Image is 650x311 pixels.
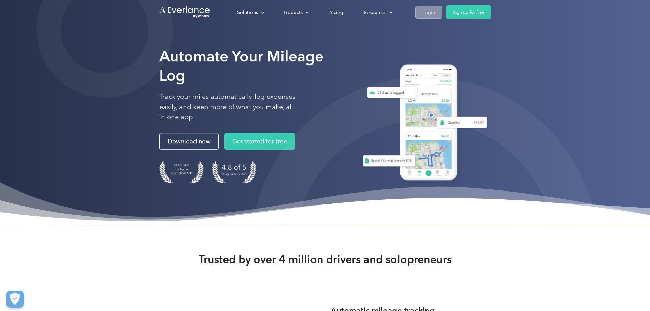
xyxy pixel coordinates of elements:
[159,133,219,150] a: Download now
[237,8,258,17] div: Solutions
[328,8,343,17] div: Pricing
[284,8,303,17] div: Products
[230,6,270,18] div: Solutions
[199,253,452,266] strong: Trusted by over 4 million drivers and solopreneurs
[355,59,491,188] img: Everlance, mileage tracker app, expense tracking app
[159,160,204,183] img: Badge for Featured by Apple Best New Apps
[357,6,398,18] div: Resources
[321,6,350,18] a: Pricing
[6,291,24,308] button: Cookies Settings
[415,6,442,19] a: Login
[422,8,435,17] div: Login
[159,47,323,84] strong: Automate Your Mileage Log
[212,160,256,183] img: 4.9 out of 5 stars on the app store
[159,91,296,122] p: Track your miles automatically, log expenses easily, and keep more of what you make, all in one app
[364,8,386,17] div: Resources
[446,5,491,19] a: Sign up for free
[224,133,295,150] a: Get started for free
[159,6,211,19] a: Go to homepage
[277,6,315,18] div: Products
